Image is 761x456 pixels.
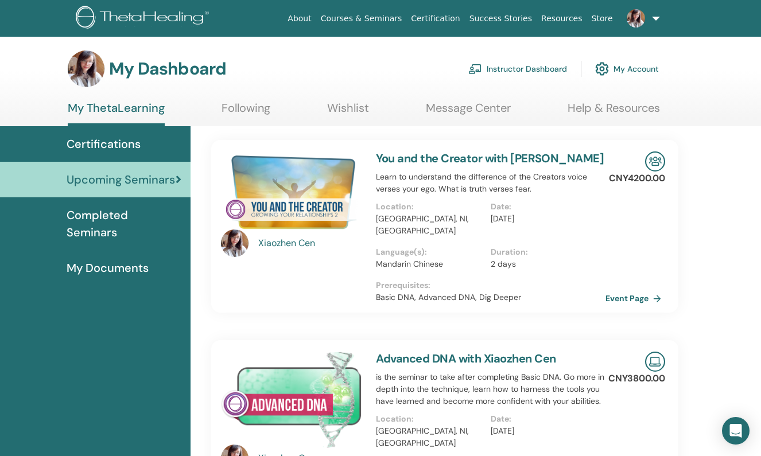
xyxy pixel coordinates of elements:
a: Advanced DNA with Xiaozhen Cen [376,351,556,366]
img: logo.png [76,6,213,32]
span: Completed Seminars [67,206,181,241]
img: In-Person Seminar [645,151,665,172]
p: Basic DNA, Advanced DNA, Dig Deeper [376,291,606,303]
a: Wishlist [327,101,369,123]
a: Success Stories [465,8,537,29]
p: Date : [491,201,599,213]
h3: My Dashboard [109,59,226,79]
img: default.jpg [627,9,645,28]
p: Learn to understand the difference of the Creators voice verses your ego. What is truth verses fear. [376,171,606,195]
p: Location : [376,413,484,425]
p: Mandarin Chinese [376,258,484,270]
a: Following [222,101,270,123]
p: Location : [376,201,484,213]
p: [DATE] [491,425,599,437]
img: cog.svg [595,59,609,79]
a: You and the Creator with [PERSON_NAME] [376,151,604,166]
a: My Account [595,56,659,81]
p: [GEOGRAPHIC_DATA], NI, [GEOGRAPHIC_DATA] [376,213,484,237]
a: My ThetaLearning [68,101,165,126]
div: Open Intercom Messenger [722,417,750,445]
p: 2 days [491,258,599,270]
a: Courses & Seminars [316,8,407,29]
img: Advanced DNA [221,352,362,448]
a: Certification [406,8,464,29]
span: Certifications [67,135,141,153]
a: Message Center [426,101,511,123]
p: Language(s) : [376,246,484,258]
span: My Documents [67,259,149,276]
img: chalkboard-teacher.svg [468,64,482,74]
img: default.jpg [68,50,104,87]
p: Duration : [491,246,599,258]
img: Live Online Seminar [645,352,665,372]
a: Help & Resources [568,101,660,123]
a: Event Page [605,290,666,307]
span: Upcoming Seminars [67,171,175,188]
a: Resources [537,8,587,29]
img: You and the Creator [221,151,362,233]
a: Xiaozhen Cen [258,236,364,250]
img: default.jpg [221,229,249,257]
a: Instructor Dashboard [468,56,567,81]
p: CNY4200.00 [609,172,665,185]
a: About [283,8,316,29]
p: [GEOGRAPHIC_DATA], NI, [GEOGRAPHIC_DATA] [376,425,484,449]
a: Store [587,8,618,29]
p: [DATE] [491,213,599,225]
p: is the seminar to take after completing Basic DNA. Go more in depth into the technique, learn how... [376,371,606,407]
p: Date : [491,413,599,425]
p: Prerequisites : [376,279,606,291]
p: CNY3800.00 [608,372,665,385]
